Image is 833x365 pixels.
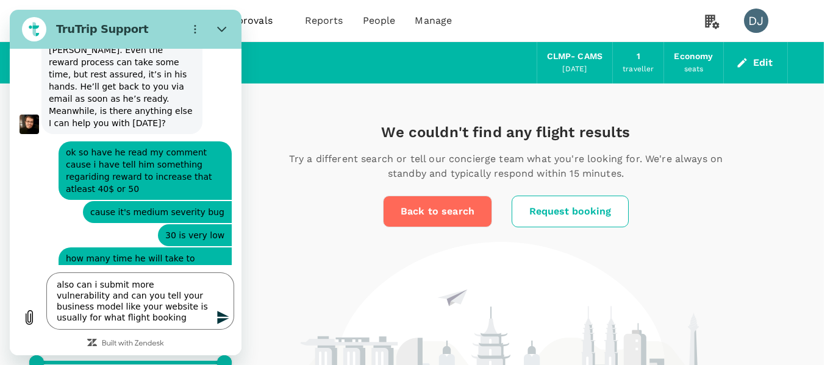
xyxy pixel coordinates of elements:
[37,7,102,34] img: TruTrip logo
[224,13,285,28] span: Approvals
[46,12,168,27] h2: TruTrip Support
[274,152,738,181] p: Try a different search or tell our concierge team what you're looking for. We're always on standb...
[512,196,629,227] button: Request booking
[37,263,224,320] textarea: also can i submit more vulnerability and can you tell your business model like your website is us...
[674,50,713,63] div: Economy
[7,296,32,320] button: Upload file
[56,136,215,185] span: ok so have he read my comment cause i have tell him something regariding reward to increase that ...
[274,122,738,142] h5: We couldn't find any flight results
[92,330,154,338] a: Built with Zendesk: Visit the Zendesk website in a new tab
[623,63,654,76] div: traveller
[173,7,198,32] button: Options menu
[547,50,603,63] div: CLMP - CAMS
[56,243,215,267] span: how many time he will take to respond me
[200,296,224,320] button: Send message
[744,9,768,33] div: DJ
[415,13,452,28] span: Manage
[562,63,587,76] div: [DATE]
[637,50,640,63] div: 1
[10,10,241,355] iframe: Messaging window
[684,63,704,76] div: seats
[80,196,215,208] span: cause it's medium severity bug
[363,13,396,28] span: People
[200,7,224,32] button: Close
[383,196,492,227] a: Back to search
[305,13,343,28] span: Reports
[156,219,215,232] span: 30 is very low
[734,53,778,73] button: Edit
